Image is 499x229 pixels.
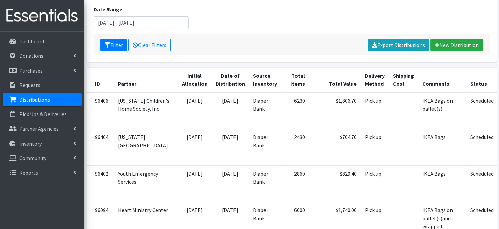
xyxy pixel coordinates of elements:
a: Distributions [3,93,82,106]
p: Pick Ups & Deliveries [19,111,67,118]
td: 2430 [283,129,309,165]
td: $704.70 [309,129,361,165]
th: Partner [114,68,178,92]
td: IKEA Bags [418,166,466,202]
p: Distributions [19,96,50,103]
a: Reports [3,166,82,179]
td: [DATE] [212,166,249,202]
td: [DATE] [178,92,212,129]
td: $1,806.70 [309,92,361,129]
td: Pick up [361,92,389,129]
th: Comments [418,68,466,92]
td: [DATE] [212,129,249,165]
td: Scheduled [466,129,498,165]
a: Export Distributions [368,39,429,51]
td: [DATE] [178,166,212,202]
td: [US_STATE] [GEOGRAPHIC_DATA] [114,129,178,165]
th: Initial Allocation [178,68,212,92]
td: Diaper Bank [249,92,283,129]
p: Donations [19,52,43,59]
button: Filter [100,39,127,51]
th: Shipping Cost [389,68,418,92]
a: Donations [3,49,82,62]
td: Scheduled [466,92,498,129]
a: New Distribution [430,39,483,51]
a: Pick Ups & Deliveries [3,107,82,121]
p: Dashboard [19,38,44,45]
p: Inventory [19,140,42,147]
td: $829.40 [309,166,361,202]
th: Delivery Method [361,68,389,92]
p: Reports [19,169,38,176]
th: Date of Distribution [212,68,249,92]
input: January 1, 2011 - December 31, 2011 [94,16,189,29]
td: 2860 [283,166,309,202]
td: Youth Emergency Services [114,166,178,202]
a: Dashboard [3,34,82,48]
th: Source Inventory [249,68,283,92]
p: Community [19,155,46,161]
td: 6230 [283,92,309,129]
td: 96402 [87,166,114,202]
td: Pick up [361,166,389,202]
td: Pick up [361,129,389,165]
a: Partner Agencies [3,122,82,135]
p: Partner Agencies [19,125,59,132]
td: Scheduled [466,166,498,202]
th: Total Items [283,68,309,92]
th: Status [466,68,498,92]
td: IKEA Bags [418,129,466,165]
label: Date Range [94,5,122,14]
a: Clear Filters [128,39,171,51]
td: 96404 [87,129,114,165]
th: Total Value [309,68,361,92]
td: IKEA Bags on pallet(s) [418,92,466,129]
a: Inventory [3,137,82,150]
td: [US_STATE] Children's Home Society, Inc [114,92,178,129]
a: Requests [3,78,82,92]
td: 96406 [87,92,114,129]
p: Requests [19,82,40,88]
td: Diaper Bank [249,129,283,165]
a: Community [3,151,82,165]
td: [DATE] [212,92,249,129]
td: [DATE] [178,129,212,165]
td: Diaper Bank [249,166,283,202]
th: ID [87,68,114,92]
a: Purchases [3,64,82,77]
p: Purchases [19,67,43,74]
img: HumanEssentials [3,4,82,27]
